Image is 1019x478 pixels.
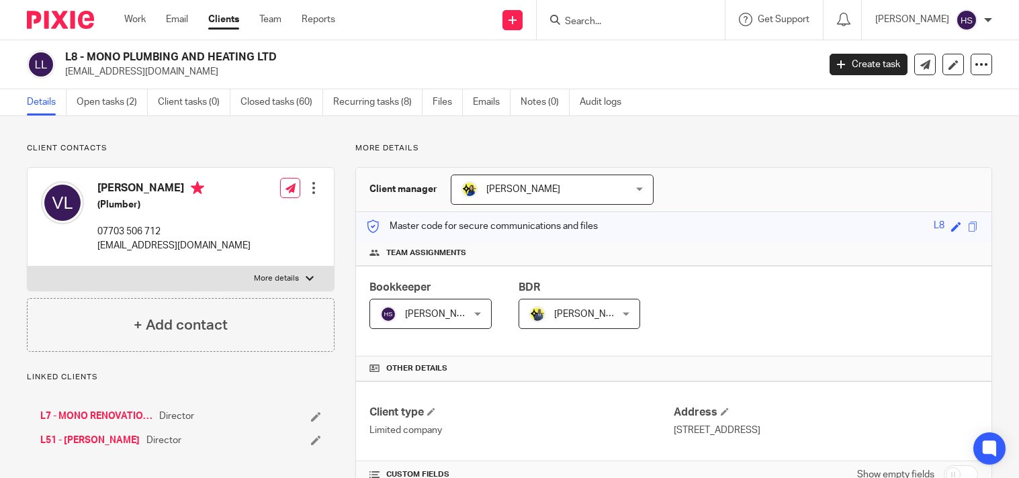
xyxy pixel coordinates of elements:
[259,13,281,26] a: Team
[97,225,251,238] p: 07703 506 712
[369,405,674,420] h4: Client type
[386,248,466,258] span: Team assignments
[934,219,944,234] div: L8
[529,306,545,322] img: Dennis-Starbridge.jpg
[433,89,463,115] a: Files
[519,282,540,293] span: BDR
[956,9,977,31] img: svg%3E
[254,273,299,284] p: More details
[41,181,84,224] img: svg%3E
[27,89,67,115] a: Details
[830,54,907,75] a: Create task
[386,363,447,374] span: Other details
[486,185,560,194] span: [PERSON_NAME]
[355,143,992,154] p: More details
[473,89,511,115] a: Emails
[554,309,628,319] span: [PERSON_NAME]
[134,315,228,336] h4: + Add contact
[461,181,478,197] img: Bobo-Starbridge%201.jpg
[580,89,631,115] a: Audit logs
[77,89,148,115] a: Open tasks (2)
[65,50,660,64] h2: L8 - MONO PLUMBING AND HEATING LTD
[27,50,55,79] img: svg%3E
[97,198,251,211] h5: (Plumber)
[159,410,194,423] span: Director
[369,183,437,196] h3: Client manager
[208,13,239,26] a: Clients
[674,424,978,437] p: [STREET_ADDRESS]
[27,11,94,29] img: Pixie
[369,424,674,437] p: Limited company
[166,13,188,26] a: Email
[333,89,423,115] a: Recurring tasks (8)
[158,89,230,115] a: Client tasks (0)
[40,434,140,447] a: L51 - [PERSON_NAME]
[97,181,251,198] h4: [PERSON_NAME]
[758,15,809,24] span: Get Support
[366,220,598,233] p: Master code for secure communications and files
[97,239,251,252] p: [EMAIL_ADDRESS][DOMAIN_NAME]
[146,434,181,447] span: Director
[564,16,684,28] input: Search
[191,181,204,195] i: Primary
[380,306,396,322] img: svg%3E
[875,13,949,26] p: [PERSON_NAME]
[405,309,479,319] span: [PERSON_NAME]
[27,372,335,383] p: Linked clients
[302,13,335,26] a: Reports
[369,282,431,293] span: Bookkeeper
[521,89,570,115] a: Notes (0)
[27,143,335,154] p: Client contacts
[240,89,323,115] a: Closed tasks (60)
[40,410,152,423] a: L7 - MONO RENOVATION LTD
[65,65,809,79] p: [EMAIL_ADDRESS][DOMAIN_NAME]
[124,13,146,26] a: Work
[674,405,978,420] h4: Address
